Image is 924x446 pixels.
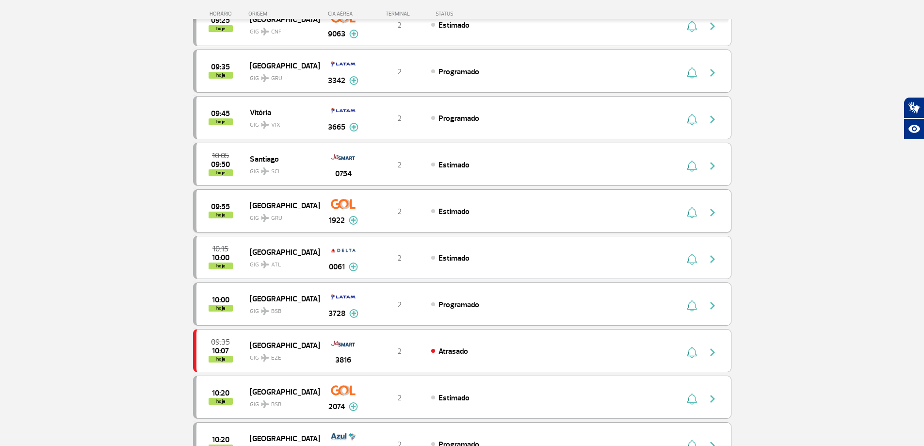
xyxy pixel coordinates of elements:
[349,263,358,271] img: mais-info-painel-voo.svg
[707,347,718,358] img: seta-direita-painel-voo.svg
[250,59,312,72] span: [GEOGRAPHIC_DATA]
[328,75,345,86] span: 3342
[438,253,470,263] span: Estimado
[250,246,312,258] span: [GEOGRAPHIC_DATA]
[212,297,229,303] span: 2025-09-27 10:00:00
[250,69,312,83] span: GIG
[211,203,230,210] span: 2025-09-27 09:55:00
[349,402,358,411] img: mais-info-painel-voo.svg
[196,11,249,17] div: HORÁRIO
[211,110,230,117] span: 2025-09-27 09:45:00
[707,20,718,32] img: seta-direita-painel-voo.svg
[211,17,230,24] span: 2025-09-27 09:25:00
[209,212,233,218] span: hoje
[328,308,345,319] span: 3728
[209,169,233,176] span: hoje
[250,22,312,36] span: GIG
[349,30,358,38] img: mais-info-painel-voo.svg
[250,302,312,316] span: GIG
[261,261,269,268] img: destiny_airplane.svg
[397,207,402,216] span: 2
[212,436,229,443] span: 2025-09-27 10:20:00
[397,20,402,30] span: 2
[250,152,312,165] span: Santiago
[271,121,280,130] span: VIX
[250,432,312,445] span: [GEOGRAPHIC_DATA]
[250,116,312,130] span: GIG
[707,114,718,125] img: seta-direita-painel-voo.svg
[438,114,479,123] span: Programado
[397,253,402,263] span: 2
[707,253,718,265] img: seta-direita-painel-voo.svg
[329,261,345,273] span: 0061
[349,123,358,132] img: mais-info-painel-voo.svg
[212,254,229,261] span: 2025-09-27 10:00:00
[209,72,233,79] span: hoje
[250,106,312,118] span: Vitória
[438,160,470,170] span: Estimado
[271,214,282,223] span: GRU
[271,354,281,363] span: EZE
[397,300,402,310] span: 2
[271,74,282,83] span: GRU
[271,307,281,316] span: BSB
[335,168,352,180] span: 0754
[397,393,402,403] span: 2
[209,305,233,312] span: hoje
[438,20,470,30] span: Estimado
[261,28,269,35] img: destiny_airplane.svg
[271,167,281,176] span: SCL
[329,215,345,226] span: 1922
[438,67,479,77] span: Programado
[250,292,312,305] span: [GEOGRAPHIC_DATA]
[349,309,358,318] img: mais-info-painel-voo.svg
[707,160,718,172] img: seta-direita-painel-voo.svg
[261,74,269,82] img: destiny_airplane.svg
[271,400,281,409] span: BSB
[687,347,697,358] img: sino-painel-voo.svg
[261,400,269,408] img: destiny_airplane.svg
[209,118,233,125] span: hoje
[212,347,229,354] span: 2025-09-27 10:07:00
[212,246,228,252] span: 2025-09-27 10:15:00
[261,354,269,362] img: destiny_airplane.svg
[261,307,269,315] img: destiny_airplane.svg
[250,395,312,409] span: GIG
[250,209,312,223] span: GIG
[397,67,402,77] span: 2
[250,339,312,351] span: [GEOGRAPHIC_DATA]
[209,398,233,405] span: hoje
[271,28,281,36] span: CNF
[438,393,470,403] span: Estimado
[271,261,281,269] span: ATL
[328,401,345,413] span: 2074
[261,167,269,175] img: destiny_airplane.svg
[209,25,233,32] span: hoje
[328,121,345,133] span: 3665
[319,11,368,17] div: CIA AÉREA
[707,300,718,312] img: seta-direita-painel-voo.svg
[212,152,229,159] span: 2025-09-27 10:05:00
[687,160,697,172] img: sino-painel-voo.svg
[687,67,697,79] img: sino-painel-voo.svg
[438,300,479,310] span: Programado
[248,11,319,17] div: ORIGEM
[209,263,233,269] span: hoje
[261,214,269,222] img: destiny_airplane.svg
[349,216,358,225] img: mais-info-painel-voo.svg
[211,161,230,168] span: 2025-09-27 09:50:00
[250,255,312,269] span: GIG
[438,207,470,216] span: Estimado
[687,253,697,265] img: sino-painel-voo.svg
[438,347,468,356] span: Atrasado
[250,199,312,212] span: [GEOGRAPHIC_DATA]
[211,339,230,346] span: 2025-09-27 09:35:00
[261,121,269,129] img: destiny_airplane.svg
[904,118,924,140] button: Abrir recursos assistivos.
[397,114,402,123] span: 2
[397,347,402,356] span: 2
[904,97,924,118] button: Abrir tradutor de língua de sinais.
[904,97,924,140] div: Plugin de acessibilidade da Hand Talk.
[250,385,312,398] span: [GEOGRAPHIC_DATA]
[707,207,718,218] img: seta-direita-painel-voo.svg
